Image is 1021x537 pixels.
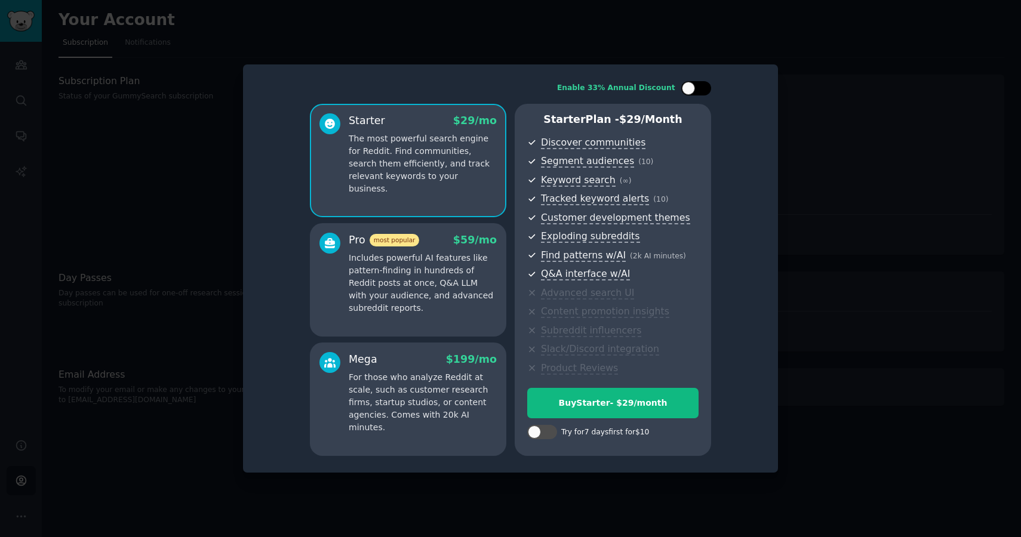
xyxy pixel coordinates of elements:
span: Discover communities [541,137,645,149]
button: BuyStarter- $29/month [527,388,699,418]
span: Subreddit influencers [541,325,641,337]
span: Keyword search [541,174,616,187]
div: Buy Starter - $ 29 /month [528,397,698,409]
span: Product Reviews [541,362,618,375]
span: ( 2k AI minutes ) [630,252,686,260]
span: Slack/Discord integration [541,343,659,356]
span: ( ∞ ) [620,177,632,185]
p: The most powerful search engine for Reddit. Find communities, search them efficiently, and track ... [349,132,497,195]
span: Find patterns w/AI [541,249,626,262]
span: Customer development themes [541,212,690,224]
span: Exploding subreddits [541,230,639,243]
div: Mega [349,352,377,367]
span: ( 10 ) [653,195,668,203]
p: Starter Plan - [527,112,699,127]
span: $ 199 /mo [446,353,497,365]
div: Enable 33% Annual Discount [557,83,675,94]
div: Pro [349,233,419,248]
span: most popular [370,234,420,246]
p: For those who analyze Reddit at scale, such as customer research firms, startup studios, or conte... [349,371,497,434]
p: Includes powerful AI features like pattern-finding in hundreds of Reddit posts at once, Q&A LLM w... [349,252,497,314]
span: Q&A interface w/AI [541,268,630,280]
span: Advanced search UI [541,287,634,300]
span: $ 59 /mo [453,234,497,246]
div: Starter [349,113,385,128]
span: Tracked keyword alerts [541,193,649,205]
span: $ 29 /month [619,113,682,125]
div: Try for 7 days first for $10 [561,427,649,438]
span: ( 10 ) [638,158,653,166]
span: $ 29 /mo [453,115,497,126]
span: Content promotion insights [541,305,669,318]
span: Segment audiences [541,155,634,168]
